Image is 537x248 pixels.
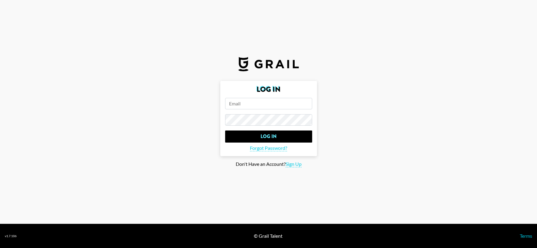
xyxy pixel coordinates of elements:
[286,161,302,167] span: Sign Up
[225,86,312,93] h2: Log In
[250,145,287,151] span: Forgot Password?
[520,233,532,239] a: Terms
[5,161,532,167] div: Don't Have an Account?
[225,130,312,143] input: Log In
[5,234,17,238] div: v 1.7.106
[225,98,312,109] input: Email
[238,57,299,71] img: Grail Talent Logo
[254,233,283,239] div: © Grail Talent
